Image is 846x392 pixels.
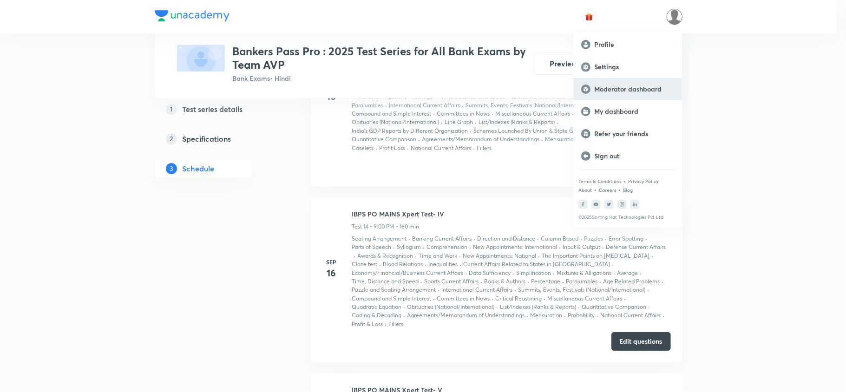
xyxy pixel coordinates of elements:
[623,177,626,185] div: •
[594,40,675,49] p: Profile
[594,130,675,138] p: Refer your friends
[594,107,675,116] p: My dashboard
[578,178,621,184] a: Terms & Conditions
[574,33,682,56] a: Profile
[578,187,592,193] a: About
[574,100,682,123] a: My dashboard
[594,85,675,93] p: Moderator dashboard
[574,78,682,100] a: Moderator dashboard
[599,187,616,193] a: Careers
[594,63,675,71] p: Settings
[623,187,633,193] a: Blog
[578,215,677,220] p: © 2025 Sorting Hat Technologies Pvt Ltd
[618,185,621,194] div: •
[594,152,675,160] p: Sign out
[574,123,682,145] a: Refer your friends
[574,56,682,78] a: Settings
[628,178,658,184] a: Privacy Policy
[594,185,597,194] div: •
